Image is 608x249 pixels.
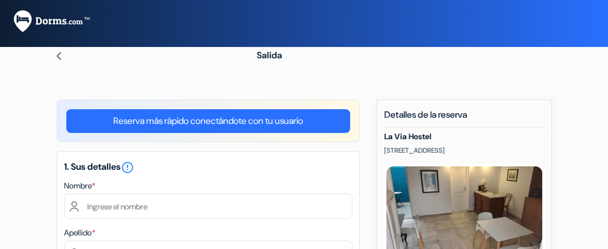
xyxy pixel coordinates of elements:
[66,109,350,133] a: Reserva más rápido conectándote con tu usuario
[14,10,90,32] img: es.Dorms.com
[64,194,352,219] input: Ingrese el nombre
[121,161,134,174] i: error_outline
[121,161,134,173] a: error_outline
[64,161,352,174] h5: 1. Sus detalles
[384,146,545,155] p: [STREET_ADDRESS]
[54,51,63,61] img: left_arrow.svg
[64,227,95,239] label: Apellido
[384,132,545,141] h5: La Via Hostel
[257,49,282,61] span: Salida
[384,109,545,127] h5: Detalles de la reserva
[64,180,95,192] label: Nombre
